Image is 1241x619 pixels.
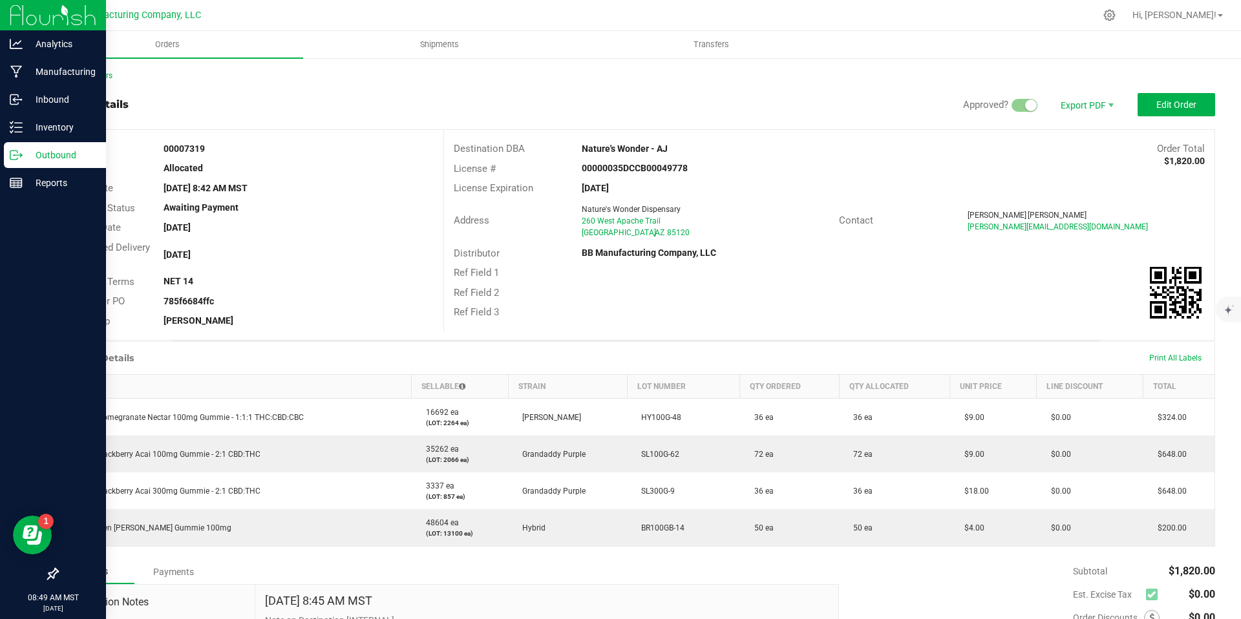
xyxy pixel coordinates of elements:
span: Brix Golden [PERSON_NAME] Gummie 100mg [66,523,231,532]
span: Ref Field 1 [454,267,499,278]
span: SL300G-9 [635,487,675,496]
span: 50 ea [847,523,873,532]
span: HY100G-48 [635,413,681,422]
span: [PERSON_NAME] [968,211,1026,220]
li: Export PDF [1047,93,1125,116]
span: Grandaddy Purple [516,450,586,459]
p: (LOT: 2066 ea) [419,455,500,465]
span: $1,820.00 [1169,565,1215,577]
span: $18.00 [958,487,989,496]
strong: NET 14 [164,276,193,286]
span: Print All Labels [1149,353,1202,362]
span: 50 ea [748,523,774,532]
span: Contact [839,215,873,226]
p: Manufacturing [23,64,100,79]
span: Approved? [963,99,1008,110]
span: $0.00 [1045,523,1071,532]
img: Scan me! [1150,267,1202,319]
span: Destination Notes [67,594,245,610]
th: Lot Number [627,375,739,399]
span: $200.00 [1151,523,1187,532]
span: Happy Pomegranate Nectar 100mg Gummie - 1:1:1 THC:CBD:CBC [66,413,304,422]
p: Inventory [23,120,100,135]
strong: [DATE] [164,222,191,233]
span: Address [454,215,489,226]
span: [PERSON_NAME] [516,413,581,422]
span: Shipments [403,39,476,50]
span: $9.00 [958,413,984,422]
span: 48604 ea [419,518,459,527]
span: [PERSON_NAME][EMAIL_ADDRESS][DOMAIN_NAME] [968,222,1148,231]
div: Manage settings [1101,9,1118,21]
button: Edit Order [1138,93,1215,116]
strong: 00007319 [164,143,205,154]
strong: [DATE] [164,249,191,260]
span: 36 ea [847,487,873,496]
span: , [653,228,655,237]
span: 260 West Apache Trail [582,216,661,226]
span: $324.00 [1151,413,1187,422]
span: Requested Delivery Date [67,242,150,268]
th: Line Discount [1037,375,1143,399]
th: Strain [508,375,627,399]
span: Destination DBA [454,143,525,154]
strong: Allocated [164,163,203,173]
th: Total [1143,375,1214,399]
span: 36 ea [748,487,774,496]
strong: [DATE] [582,183,609,193]
span: $648.00 [1151,487,1187,496]
p: 08:49 AM MST [6,592,100,603]
span: [GEOGRAPHIC_DATA] [582,228,656,237]
span: Distributor [454,247,500,259]
span: Grandaddy Purple [516,487,586,496]
span: Hybrid [516,523,546,532]
span: $0.00 [1189,588,1215,600]
a: Shipments [303,31,575,58]
th: Qty Allocated [839,375,950,399]
iframe: Resource center unread badge [38,514,54,529]
p: Analytics [23,36,100,52]
span: Sleepy Blackberry Acai 100mg Gummie - 2:1 CBD:THC [66,450,260,459]
strong: [DATE] 8:42 AM MST [164,183,248,193]
span: Transfers [676,39,747,50]
inline-svg: Manufacturing [10,65,23,78]
p: Reports [23,175,100,191]
span: License # [454,163,496,174]
h4: [DATE] 8:45 AM MST [265,594,372,607]
inline-svg: Analytics [10,37,23,50]
p: Inbound [23,92,100,107]
strong: [PERSON_NAME] [164,315,233,326]
span: $0.00 [1045,450,1071,459]
span: Est. Excise Tax [1073,589,1141,600]
span: 3337 ea [419,481,454,490]
span: $9.00 [958,450,984,459]
span: [PERSON_NAME] [1028,211,1087,220]
strong: $1,820.00 [1164,156,1205,166]
a: Orders [31,31,303,58]
span: BB Manufacturing Company, LLC [63,10,201,21]
div: Payments [134,560,212,583]
span: BR100GB-14 [635,523,684,532]
p: (LOT: 2264 ea) [419,418,500,428]
inline-svg: Outbound [10,149,23,162]
a: Transfers [575,31,847,58]
span: SL100G-62 [635,450,679,459]
strong: Nature's Wonder - AJ [582,143,668,154]
p: Outbound [23,147,100,163]
iframe: Resource center [13,516,52,554]
span: Orders [138,39,197,50]
span: Ref Field 3 [454,306,499,318]
span: 72 ea [748,450,774,459]
span: License Expiration [454,182,533,194]
span: 36 ea [847,413,873,422]
inline-svg: Inbound [10,93,23,106]
span: $0.00 [1045,487,1071,496]
qrcode: 00007319 [1150,267,1202,319]
th: Item [58,375,412,399]
span: Hi, [PERSON_NAME]! [1132,10,1216,20]
span: Calculate excise tax [1146,586,1163,603]
p: (LOT: 857 ea) [419,492,500,501]
strong: 00000035DCCB00049778 [582,163,688,173]
span: 72 ea [847,450,873,459]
